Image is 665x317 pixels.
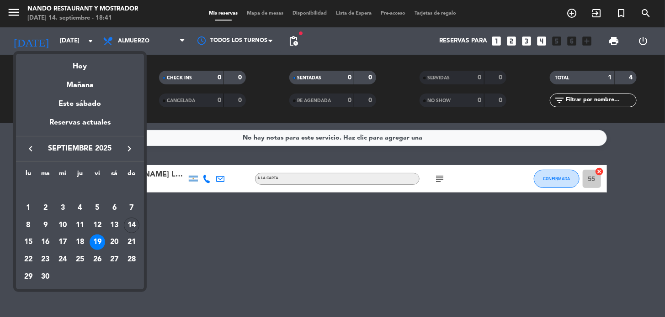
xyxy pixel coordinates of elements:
[123,168,140,182] th: domingo
[37,217,54,234] td: 9 de septiembre de 2025
[123,234,140,251] td: 21 de septiembre de 2025
[20,217,37,234] td: 8 de septiembre de 2025
[71,168,89,182] th: jueves
[72,234,88,250] div: 18
[55,218,70,233] div: 10
[16,91,144,117] div: Este sábado
[20,168,37,182] th: lunes
[38,200,53,216] div: 2
[71,217,89,234] td: 11 de septiembre de 2025
[106,218,122,233] div: 13
[89,234,106,251] td: 19 de septiembre de 2025
[54,168,71,182] th: miércoles
[71,234,89,251] td: 18 de septiembre de 2025
[72,218,88,233] div: 11
[38,218,53,233] div: 9
[89,168,106,182] th: viernes
[123,217,140,234] td: 14 de septiembre de 2025
[106,168,123,182] th: sábado
[16,73,144,91] div: Mañana
[89,251,106,268] td: 26 de septiembre de 2025
[20,234,37,251] td: 15 de septiembre de 2025
[21,218,36,233] div: 8
[39,143,121,155] span: septiembre 2025
[106,199,123,217] td: 6 de septiembre de 2025
[123,199,140,217] td: 7 de septiembre de 2025
[54,217,71,234] td: 10 de septiembre de 2025
[106,252,122,267] div: 27
[22,143,39,155] button: keyboard_arrow_left
[25,143,36,154] i: keyboard_arrow_left
[54,199,71,217] td: 3 de septiembre de 2025
[106,251,123,268] td: 27 de septiembre de 2025
[37,234,54,251] td: 16 de septiembre de 2025
[38,252,53,267] div: 23
[71,251,89,268] td: 25 de septiembre de 2025
[16,117,144,135] div: Reservas actuales
[72,200,88,216] div: 4
[106,234,123,251] td: 20 de septiembre de 2025
[20,182,140,200] td: SEP.
[37,168,54,182] th: martes
[124,143,135,154] i: keyboard_arrow_right
[106,217,123,234] td: 13 de septiembre de 2025
[106,234,122,250] div: 20
[37,251,54,268] td: 23 de septiembre de 2025
[54,234,71,251] td: 17 de septiembre de 2025
[90,200,105,216] div: 5
[20,251,37,268] td: 22 de septiembre de 2025
[55,252,70,267] div: 24
[55,200,70,216] div: 3
[124,234,139,250] div: 21
[90,252,105,267] div: 26
[21,234,36,250] div: 15
[124,218,139,233] div: 14
[37,199,54,217] td: 2 de septiembre de 2025
[124,252,139,267] div: 28
[90,234,105,250] div: 19
[21,200,36,216] div: 1
[124,200,139,216] div: 7
[21,252,36,267] div: 22
[55,234,70,250] div: 17
[90,218,105,233] div: 12
[20,268,37,286] td: 29 de septiembre de 2025
[16,54,144,73] div: Hoy
[89,217,106,234] td: 12 de septiembre de 2025
[37,268,54,286] td: 30 de septiembre de 2025
[123,251,140,268] td: 28 de septiembre de 2025
[106,200,122,216] div: 6
[20,199,37,217] td: 1 de septiembre de 2025
[38,234,53,250] div: 16
[71,199,89,217] td: 4 de septiembre de 2025
[38,269,53,285] div: 30
[72,252,88,267] div: 25
[21,269,36,285] div: 29
[54,251,71,268] td: 24 de septiembre de 2025
[89,199,106,217] td: 5 de septiembre de 2025
[121,143,138,155] button: keyboard_arrow_right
